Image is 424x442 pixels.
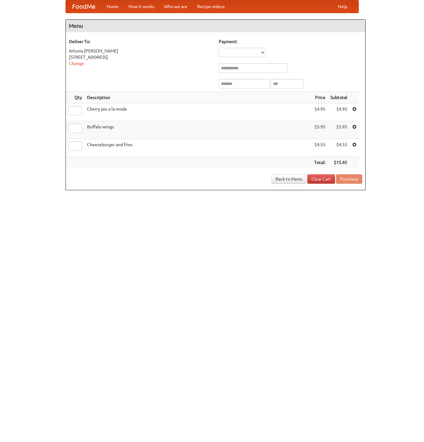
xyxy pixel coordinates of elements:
a: Back to Menu [271,174,306,184]
h5: Payment: [219,38,362,45]
a: Who we are [159,0,192,13]
a: Recipe videos [192,0,230,13]
div: Arlunia [PERSON_NAME] [69,48,212,54]
td: $5.95 [312,121,328,139]
a: Clear Cart [307,174,335,184]
td: $4.55 [328,139,350,157]
th: $15.45 [328,157,350,168]
th: Qty [66,92,85,103]
td: Cheeseburger and fries [85,139,312,157]
a: Help [333,0,352,13]
h4: Menu [66,20,365,32]
button: Purchase [336,174,362,184]
th: Total: [312,157,328,168]
td: $4.55 [312,139,328,157]
h5: Deliver To: [69,38,212,45]
a: FoodMe [66,0,102,13]
td: $5.95 [328,121,350,139]
th: Subtotal [328,92,350,103]
a: Change [69,61,84,66]
a: How it works [124,0,159,13]
a: Home [102,0,124,13]
div: [STREET_ADDRESS] [69,54,212,60]
td: Cherry pie a la mode [85,103,312,121]
th: Description [85,92,312,103]
td: Buffalo wings [85,121,312,139]
td: $4.95 [328,103,350,121]
th: Price [312,92,328,103]
td: $4.95 [312,103,328,121]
